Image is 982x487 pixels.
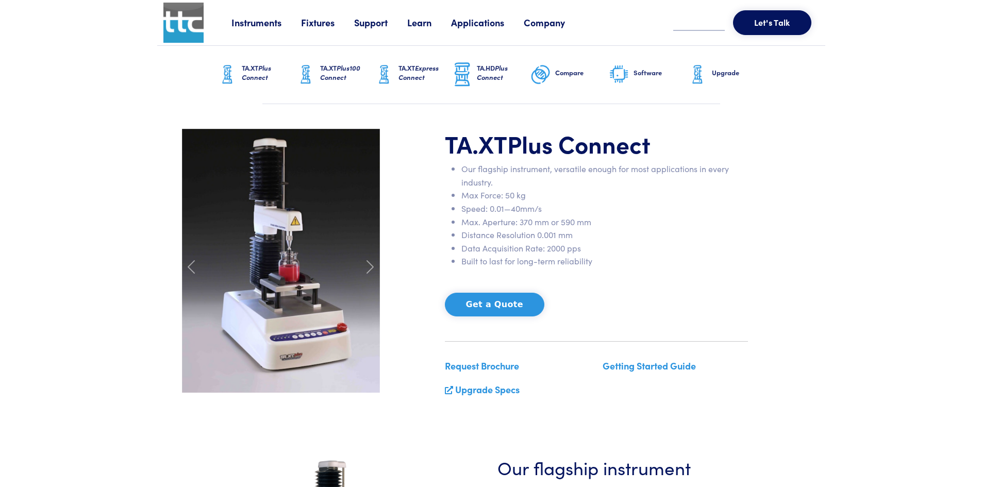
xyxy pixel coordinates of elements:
[163,3,204,43] img: ttc_logo_1x1_v1.0.png
[182,129,380,393] img: carousel-ta-xt-plus-bloom.jpg
[398,63,439,82] span: Express Connect
[451,16,524,29] a: Applications
[461,189,748,202] li: Max Force: 50 kg
[455,383,520,396] a: Upgrade Specs
[242,63,271,82] span: Plus Connect
[242,63,295,82] h6: TA.XT
[687,62,708,88] img: ta-xt-graphic.png
[530,62,551,88] img: compare-graphic.png
[461,228,748,242] li: Distance Resolution 0.001 mm
[407,16,451,29] a: Learn
[320,63,374,82] h6: TA.XT
[603,359,696,372] a: Getting Started Guide
[320,63,360,82] span: Plus100 Connect
[497,455,695,480] h3: Our flagship instrument
[609,64,629,86] img: software-graphic.png
[687,46,765,104] a: Upgrade
[295,62,316,88] img: ta-xt-graphic.png
[461,162,748,189] li: Our flagship instrument, versatile enough for most applications in every industry.
[445,129,748,159] h1: TA.XT
[477,63,530,82] h6: TA.HD
[507,127,651,160] span: Plus Connect
[445,293,544,316] button: Get a Quote
[452,46,530,104] a: TA.HDPlus Connect
[530,46,609,104] a: Compare
[374,62,394,88] img: ta-xt-graphic.png
[461,215,748,229] li: Max. Aperture: 370 mm or 590 mm
[461,202,748,215] li: Speed: 0.01—40mm/s
[461,242,748,255] li: Data Acquisition Rate: 2000 pps
[354,16,407,29] a: Support
[733,10,811,35] button: Let's Talk
[445,359,519,372] a: Request Brochure
[609,46,687,104] a: Software
[295,46,374,104] a: TA.XTPlus100 Connect
[555,68,609,77] h6: Compare
[301,16,354,29] a: Fixtures
[634,68,687,77] h6: Software
[217,46,295,104] a: TA.XTPlus Connect
[217,62,238,88] img: ta-xt-graphic.png
[374,46,452,104] a: TA.XTExpress Connect
[398,63,452,82] h6: TA.XT
[461,255,748,268] li: Built to last for long-term reliability
[524,16,585,29] a: Company
[477,63,508,82] span: Plus Connect
[452,61,473,88] img: ta-hd-graphic.png
[231,16,301,29] a: Instruments
[712,68,765,77] h6: Upgrade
